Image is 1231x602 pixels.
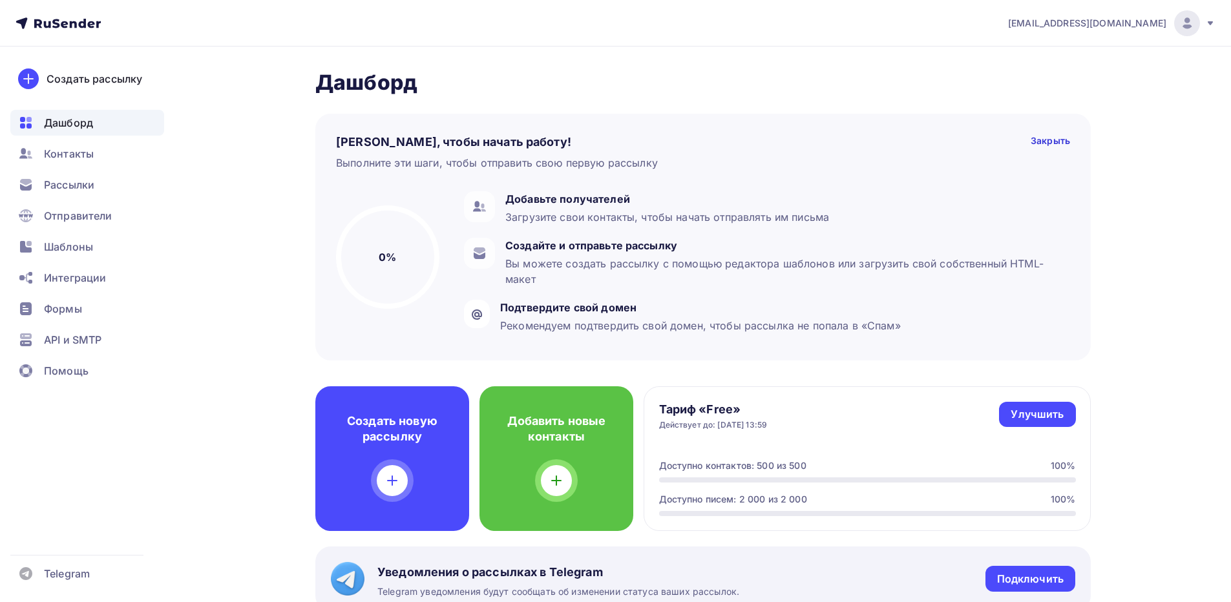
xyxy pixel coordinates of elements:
h5: 0% [379,249,396,265]
a: Рассылки [10,172,164,198]
span: Контакты [44,146,94,161]
div: Загрузите свои контакты, чтобы начать отправлять им письма [505,209,829,225]
div: Доступно писем: 2 000 из 2 000 [659,493,807,506]
div: Выполните эти шаги, чтобы отправить свою первую рассылку [336,155,658,171]
div: Закрыть [1031,134,1070,150]
h4: Создать новую рассылку [336,413,448,444]
a: Контакты [10,141,164,167]
a: Отправители [10,203,164,229]
h2: Дашборд [315,70,1091,96]
div: 100% [1051,459,1076,472]
div: Доступно контактов: 500 из 500 [659,459,806,472]
div: Действует до: [DATE] 13:59 [659,420,768,430]
span: API и SMTP [44,332,101,348]
a: Дашборд [10,110,164,136]
div: Вы можете создать рассылку с помощью редактора шаблонов или загрузить свой собственный HTML-макет [505,256,1064,287]
h4: Добавить новые контакты [500,413,613,444]
span: Telegram уведомления будут сообщать об изменении статуса ваших рассылок. [377,585,739,598]
div: Создать рассылку [47,71,142,87]
div: Добавьте получателей [505,191,829,207]
span: Формы [44,301,82,317]
span: Уведомления о рассылках в Telegram [377,565,739,580]
span: Рассылки [44,177,94,192]
div: Создайте и отправьте рассылку [505,238,1064,253]
a: [EMAIL_ADDRESS][DOMAIN_NAME] [1008,10,1215,36]
a: Шаблоны [10,234,164,260]
div: Подтвердите свой домен [500,300,901,315]
div: Улучшить [1011,407,1064,422]
h4: Тариф «Free» [659,402,768,417]
div: Рекомендуем подтвердить свой домен, чтобы рассылка не попала в «Спам» [500,318,901,333]
a: Формы [10,296,164,322]
span: Telegram [44,566,90,581]
span: Шаблоны [44,239,93,254]
span: Интеграции [44,270,106,285]
div: 100% [1051,493,1076,506]
span: Отправители [44,208,112,223]
div: Подключить [997,572,1064,586]
span: [EMAIL_ADDRESS][DOMAIN_NAME] [1008,17,1166,30]
h4: [PERSON_NAME], чтобы начать работу! [336,134,571,150]
span: Помощь [44,363,89,379]
span: Дашборд [44,115,93,130]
